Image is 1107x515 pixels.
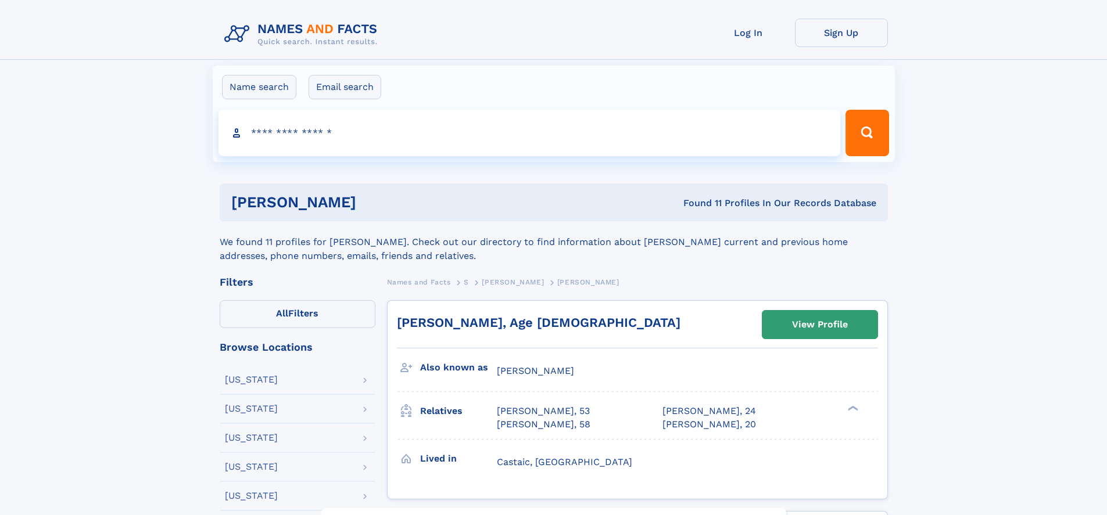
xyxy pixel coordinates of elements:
[762,311,877,338] a: View Profile
[420,449,497,469] h3: Lived in
[846,110,889,156] button: Search Button
[497,456,632,467] span: Castaic, [GEOGRAPHIC_DATA]
[520,197,876,210] div: Found 11 Profiles In Our Records Database
[225,462,278,471] div: [US_STATE]
[225,404,278,413] div: [US_STATE]
[792,311,848,338] div: View Profile
[497,418,590,431] a: [PERSON_NAME], 58
[225,433,278,442] div: [US_STATE]
[220,300,375,328] label: Filters
[276,308,288,319] span: All
[702,19,795,47] a: Log In
[225,375,278,384] div: [US_STATE]
[420,401,497,421] h3: Relatives
[218,110,841,156] input: search input
[662,405,756,417] a: [PERSON_NAME], 24
[482,275,544,289] a: [PERSON_NAME]
[420,358,497,377] h3: Also known as
[497,405,590,417] a: [PERSON_NAME], 53
[557,278,619,286] span: [PERSON_NAME]
[231,195,520,210] h1: [PERSON_NAME]
[220,221,888,263] div: We found 11 profiles for [PERSON_NAME]. Check out our directory to find information about [PERSON...
[397,315,680,330] a: [PERSON_NAME], Age [DEMOGRAPHIC_DATA]
[497,365,574,376] span: [PERSON_NAME]
[220,342,375,352] div: Browse Locations
[464,278,469,286] span: S
[464,275,469,289] a: S
[225,491,278,500] div: [US_STATE]
[220,277,375,287] div: Filters
[482,278,544,286] span: [PERSON_NAME]
[662,418,756,431] a: [PERSON_NAME], 20
[387,275,451,289] a: Names and Facts
[309,75,381,99] label: Email search
[222,75,296,99] label: Name search
[845,405,859,412] div: ❯
[220,19,387,50] img: Logo Names and Facts
[795,19,888,47] a: Sign Up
